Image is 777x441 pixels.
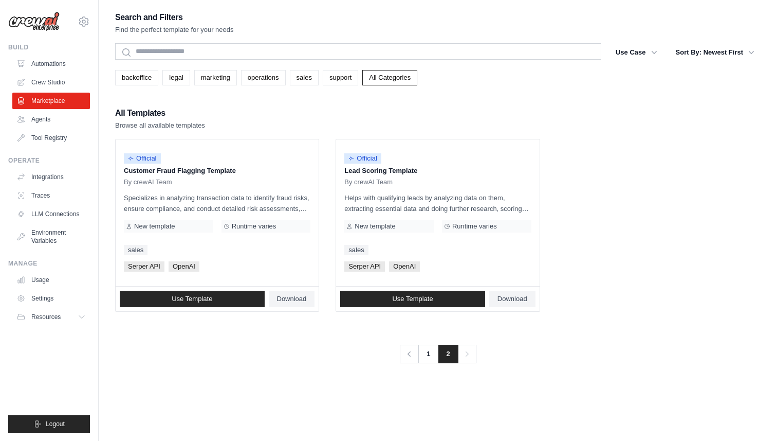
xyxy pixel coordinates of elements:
nav: Pagination [399,345,476,363]
span: Serper API [124,261,164,272]
a: sales [124,245,147,255]
h2: All Templates [115,106,205,120]
button: Logout [8,415,90,433]
span: OpenAI [169,261,199,272]
a: sales [290,70,319,85]
a: Settings [12,290,90,307]
a: Use Template [340,291,485,307]
span: Official [124,153,161,164]
p: Find the perfect template for your needs [115,25,234,35]
h2: Search and Filters [115,10,234,25]
div: Manage [8,259,90,268]
a: Crew Studio [12,74,90,91]
span: By crewAI Team [124,178,172,186]
span: Download [277,295,307,303]
p: Customer Fraud Flagging Template [124,166,310,176]
a: Environment Variables [12,224,90,249]
button: Use Case [609,43,663,62]
a: operations [241,70,286,85]
span: Download [497,295,527,303]
span: Logout [46,420,65,428]
a: Agents [12,111,90,128]
a: Download [269,291,315,307]
a: sales [344,245,368,255]
span: OpenAI [389,261,420,272]
button: Resources [12,309,90,325]
span: Use Template [392,295,433,303]
div: Operate [8,156,90,165]
a: 1 [418,345,438,363]
p: Lead Scoring Template [344,166,531,176]
a: Download [489,291,535,307]
span: Official [344,153,381,164]
a: Automations [12,56,90,72]
a: LLM Connections [12,206,90,222]
button: Sort By: Newest First [670,43,761,62]
span: Runtime varies [232,222,276,231]
p: Helps with qualifying leads by analyzing data on them, extracting essential data and doing furthe... [344,192,531,214]
div: Build [8,43,90,51]
a: support [323,70,358,85]
a: backoffice [115,70,158,85]
span: Resources [31,313,61,321]
a: legal [162,70,190,85]
p: Browse all available templates [115,120,205,131]
a: Use Template [120,291,265,307]
span: Runtime varies [452,222,497,231]
span: 2 [438,345,458,363]
a: Usage [12,272,90,288]
span: New template [355,222,395,231]
a: Tool Registry [12,130,90,146]
span: New template [134,222,175,231]
span: Use Template [172,295,212,303]
a: Integrations [12,169,90,185]
a: marketing [194,70,237,85]
a: Marketplace [12,93,90,109]
span: Serper API [344,261,385,272]
span: By crewAI Team [344,178,393,186]
a: All Categories [362,70,417,85]
img: Logo [8,12,60,31]
a: Traces [12,187,90,204]
p: Specializes in analyzing transaction data to identify fraud risks, ensure compliance, and conduct... [124,192,310,214]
